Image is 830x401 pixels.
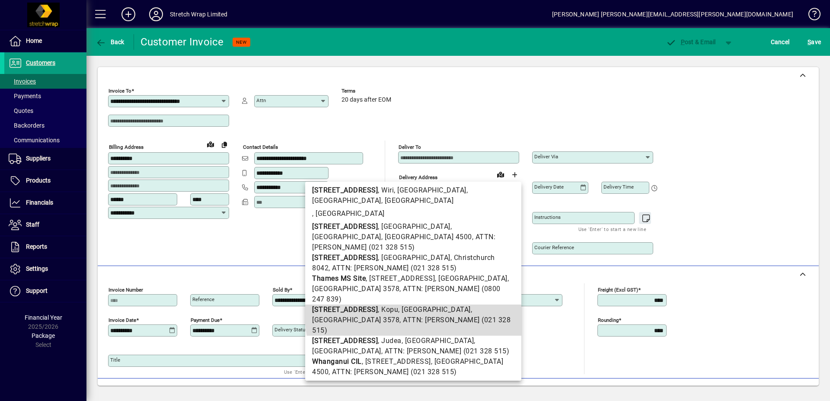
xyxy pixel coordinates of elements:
[476,287,515,293] mat-label: Product location
[508,168,521,182] button: Choose address
[802,2,819,30] a: Knowledge Base
[4,74,86,89] a: Invoices
[26,243,47,250] span: Reports
[4,89,86,103] a: Payments
[9,137,60,144] span: Communications
[598,317,619,323] mat-label: Rounding
[771,35,790,49] span: Cancel
[284,367,352,377] mat-hint: Use 'Enter' to start a new line
[140,35,224,49] div: Customer Invoice
[342,88,393,94] span: Terms
[4,30,86,52] a: Home
[598,287,638,293] mat-label: Freight (excl GST)
[96,38,124,45] span: Back
[4,214,86,236] a: Staff
[109,287,143,293] mat-label: Invoice number
[666,38,716,45] span: ost & Email
[204,137,217,151] a: View on map
[374,296,405,302] mat-label: Order number
[256,97,266,103] mat-label: Attn
[273,287,290,293] mat-label: Sold by
[4,192,86,214] a: Financials
[115,6,142,22] button: Add
[9,93,41,99] span: Payments
[756,383,799,398] button: Product
[26,59,55,66] span: Customers
[192,296,214,302] mat-label: Reference
[4,258,86,280] a: Settings
[26,199,53,206] span: Financials
[342,96,391,103] span: 20 days after EOM
[4,133,86,148] a: Communications
[275,327,308,333] mat-label: Delivery status
[26,221,39,228] span: Staff
[191,317,220,323] mat-label: Payment due
[142,6,170,22] button: Profile
[9,107,33,114] span: Quotes
[4,103,86,118] a: Quotes
[769,34,792,50] button: Cancel
[109,317,136,323] mat-label: Invoice date
[399,144,421,150] mat-label: Deliver To
[93,34,127,50] button: Back
[681,38,685,45] span: P
[603,184,634,190] mat-label: Delivery time
[9,122,45,129] span: Backorders
[4,280,86,302] a: Support
[534,184,564,190] mat-label: Delivery date
[522,384,566,398] span: Product History
[86,34,134,50] app-page-header-button: Back
[9,78,36,85] span: Invoices
[808,35,821,49] span: ave
[552,7,793,21] div: [PERSON_NAME] [PERSON_NAME][EMAIL_ADDRESS][PERSON_NAME][DOMAIN_NAME]
[32,332,55,339] span: Package
[4,118,86,133] a: Backorders
[494,167,508,181] a: View on map
[110,357,120,363] mat-label: Title
[170,7,228,21] div: Stretch Wrap Limited
[26,287,48,294] span: Support
[661,34,720,50] button: Post & Email
[4,148,86,170] a: Suppliers
[26,37,42,44] span: Home
[4,170,86,192] a: Products
[534,214,561,220] mat-label: Instructions
[236,39,247,45] span: NEW
[26,177,51,184] span: Products
[109,88,131,94] mat-label: Invoice To
[534,244,574,250] mat-label: Courier Reference
[26,265,48,272] span: Settings
[805,34,823,50] button: Save
[534,154,558,160] mat-label: Deliver via
[518,383,569,398] button: Product History
[25,314,62,321] span: Financial Year
[808,38,811,45] span: S
[26,155,51,162] span: Suppliers
[4,236,86,258] a: Reports
[578,224,646,234] mat-hint: Use 'Enter' to start a new line
[217,138,231,151] button: Copy to Delivery address
[760,384,795,398] span: Product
